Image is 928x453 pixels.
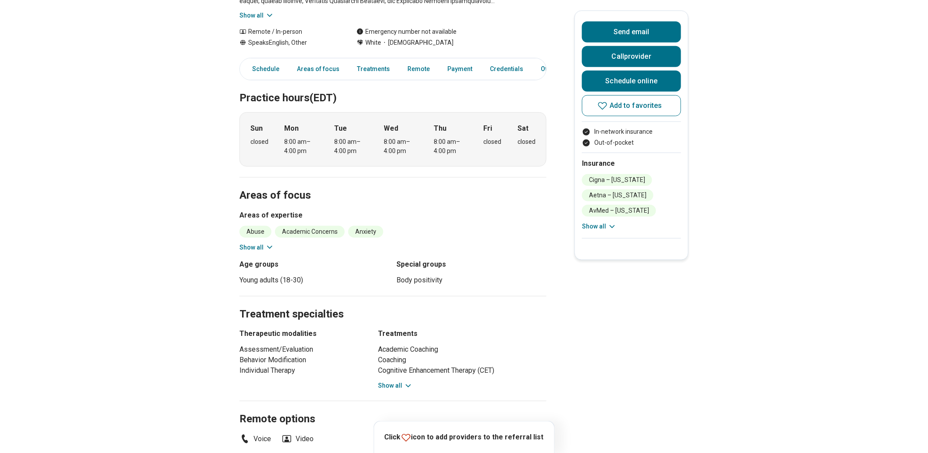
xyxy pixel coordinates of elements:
div: 8:00 am – 4:00 pm [434,137,468,156]
button: Show all [239,243,274,252]
a: Areas of focus [292,60,345,78]
div: 8:00 am – 4:00 pm [334,137,368,156]
li: Academic Concerns [275,226,345,238]
a: Remote [402,60,435,78]
strong: Tue [334,123,347,134]
a: Credentials [485,60,528,78]
button: Callprovider [582,46,681,67]
h3: Age groups [239,259,389,270]
li: In-network insurance [582,127,681,136]
li: Individual Therapy [239,365,362,376]
div: 8:00 am – 4:00 pm [384,137,418,156]
h2: Insurance [582,158,681,169]
li: Out-of-pocket [582,138,681,147]
h3: Special groups [396,259,546,270]
button: Add to favorites [582,95,681,116]
h2: Remote options [239,391,546,427]
button: Show all [582,222,617,231]
h2: Practice hours (EDT) [239,70,546,106]
span: White [365,38,381,47]
a: Schedule online [582,71,681,92]
a: Schedule [242,60,285,78]
h2: Treatment specialties [239,286,546,322]
button: Send email [582,21,681,43]
div: 8:00 am – 4:00 pm [285,137,318,156]
li: Abuse [239,226,271,238]
li: Cognitive Enhancement Therapy (CET) [378,365,546,376]
strong: Sun [250,123,263,134]
li: Body positivity [396,275,546,285]
li: Aetna – [US_STATE] [582,189,653,201]
li: Video [282,434,314,444]
li: Young adults (18-30) [239,275,389,285]
li: Assessment/Evaluation [239,344,362,355]
div: closed [484,137,502,146]
strong: Sat [518,123,528,134]
a: Other [535,60,567,78]
h2: Areas of focus [239,167,546,203]
ul: Payment options [582,127,681,147]
button: Show all [378,381,413,390]
li: Academic Coaching [378,344,546,355]
p: Click icon to add providers to the referral list [385,432,544,442]
strong: Thu [434,123,446,134]
div: closed [518,137,535,146]
strong: Wed [384,123,399,134]
h3: Treatments [378,328,546,339]
h3: Areas of expertise [239,210,546,221]
div: closed [250,137,268,146]
span: [DEMOGRAPHIC_DATA] [381,38,453,47]
li: Anxiety [348,226,383,238]
div: Speaks English, Other [239,38,339,47]
li: Coaching [378,355,546,365]
div: When does the program meet? [239,112,546,167]
li: Cigna – [US_STATE] [582,174,652,186]
a: Treatments [352,60,395,78]
span: Add to favorites [610,102,662,109]
strong: Mon [285,123,299,134]
div: Emergency number not available [357,27,457,36]
li: Behavior Modification [239,355,362,365]
h3: Therapeutic modalities [239,328,362,339]
li: AvMed – [US_STATE] [582,205,656,217]
a: Payment [442,60,478,78]
button: Show all [239,11,274,20]
li: Voice [239,434,271,444]
div: Remote / In-person [239,27,339,36]
strong: Fri [484,123,493,134]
